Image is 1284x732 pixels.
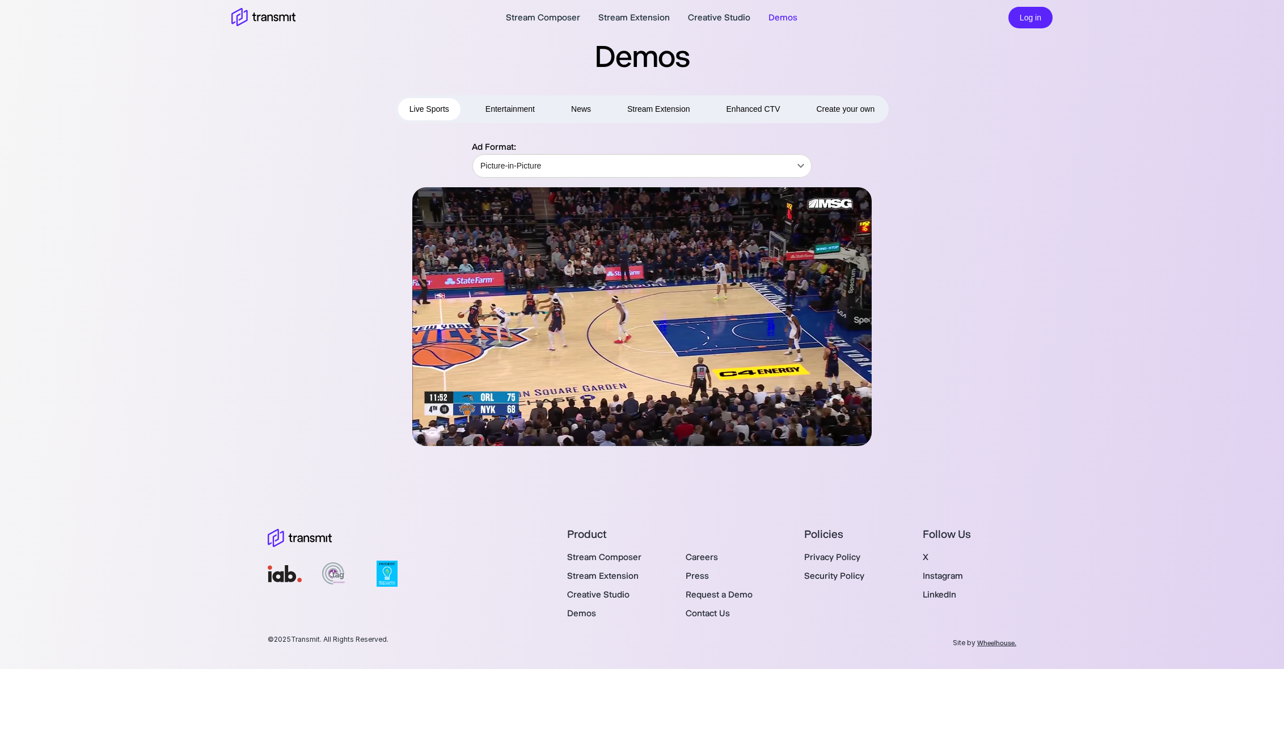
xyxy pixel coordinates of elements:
a: Security Policy [804,570,864,581]
a: Stream Composer [506,11,580,24]
a: Press [686,570,709,581]
span: Site by [953,635,1016,651]
a: Creative Studio [567,589,630,600]
button: Stream Extension [616,98,702,120]
a: X [923,552,928,562]
a: Demos [768,11,797,24]
button: News [560,98,602,120]
button: Create your own [805,98,886,120]
button: Enhanced CTV [715,98,792,120]
div: Product [567,528,779,546]
a: LinkedIn [923,589,956,600]
a: Privacy Policy [804,552,860,562]
a: Wheelhouse. [977,639,1016,647]
a: Creative Studio [688,11,750,24]
span: © 2025 Transmit. All Rights Reserved. [268,635,388,651]
a: Careers [686,552,718,562]
a: Instagram [923,570,963,581]
a: Request a Demo [686,589,753,600]
a: Contact Us [686,608,730,619]
span: Create your own [816,102,875,116]
a: Stream Extension [598,11,670,24]
button: Log in [1008,7,1053,29]
img: Tag Registered [322,562,345,584]
a: Stream Extension [567,570,639,581]
h2: Demos [206,36,1078,76]
img: iab Member [268,565,302,582]
div: Policies [804,528,898,546]
button: Entertainment [474,98,546,120]
a: Log in [1008,11,1053,22]
p: Ad Format: [472,140,812,154]
a: Stream Composer [567,552,641,562]
div: Picture-in-Picture [472,150,812,182]
a: Demos [567,608,596,619]
div: Follow Us [923,528,1016,546]
button: Live Sports [398,98,461,120]
img: Fast Company Most Innovative Companies 2022 [377,561,398,587]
